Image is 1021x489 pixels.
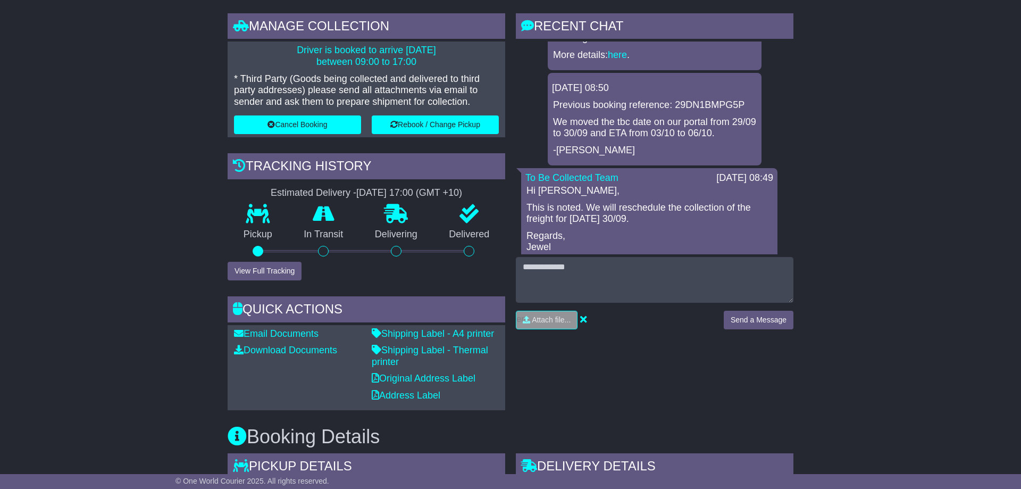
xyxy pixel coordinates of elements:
p: Hi [PERSON_NAME], [526,185,772,197]
button: Cancel Booking [234,115,361,134]
div: [DATE] 08:50 [552,82,757,94]
div: Manage collection [228,13,505,42]
span: © One World Courier 2025. All rights reserved. [175,477,329,485]
a: here [608,49,627,60]
button: Send a Message [724,311,793,329]
p: In Transit [288,229,359,241]
p: Delivering [359,229,433,241]
p: -[PERSON_NAME] [553,145,756,156]
a: Shipping Label - A4 printer [372,328,494,339]
div: RECENT CHAT [516,13,793,42]
p: * Third Party (Goods being collected and delivered to third party addresses) please send all atta... [234,73,499,108]
div: Pickup Details [228,453,505,482]
a: Shipping Label - Thermal printer [372,345,488,367]
div: [DATE] 08:49 [716,172,773,184]
p: More details: . [553,49,756,61]
a: To Be Collected Team [525,172,618,183]
button: View Full Tracking [228,262,302,280]
div: Tracking history [228,153,505,182]
a: Original Address Label [372,373,475,384]
p: Previous booking reference: 29DN1BMPG5P [553,100,756,111]
p: Regards, Jewel [526,230,772,253]
div: Delivery Details [516,453,793,482]
p: We moved the tbc date on our portal from 29/09 to 30/09 and ETA from 03/10 to 06/10. [553,117,756,139]
a: Email Documents [234,328,319,339]
p: This is noted. We will reschedule the collection of the freight for [DATE] 30/09. [526,202,772,225]
div: Quick Actions [228,296,505,325]
div: Estimated Delivery - [228,187,505,199]
a: Download Documents [234,345,337,355]
h3: Booking Details [228,426,793,447]
p: Driver is booked to arrive [DATE] between 09:00 to 17:00 [234,45,499,68]
button: Rebook / Change Pickup [372,115,499,134]
p: Pickup [228,229,288,241]
p: Delivered [433,229,506,241]
a: Address Label [372,390,440,401]
div: [DATE] 17:00 (GMT +10) [356,187,462,199]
